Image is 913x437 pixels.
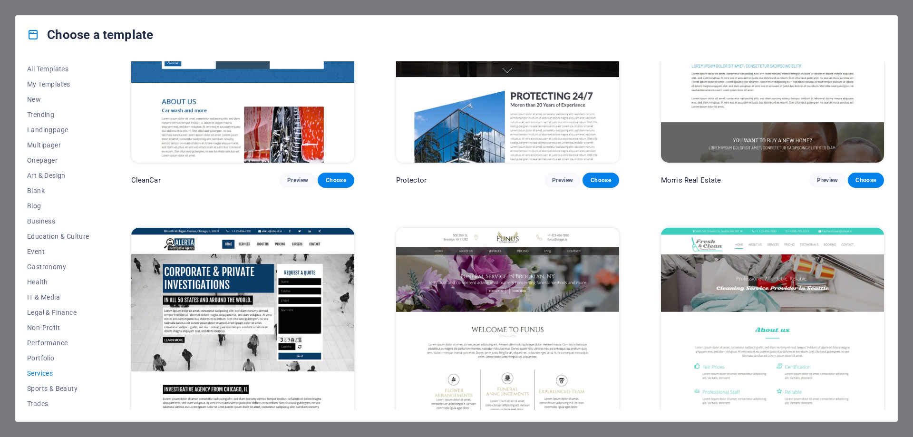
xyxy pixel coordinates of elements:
span: Non-Profit [27,324,89,331]
button: Legal & Finance [27,305,89,320]
span: Legal & Finance [27,309,89,316]
span: Art & Design [27,172,89,179]
span: My Templates [27,80,89,88]
button: Trades [27,396,89,411]
span: Event [27,248,89,255]
button: Performance [27,335,89,350]
button: My Templates [27,77,89,92]
span: Landingpage [27,126,89,134]
button: Health [27,274,89,290]
button: IT & Media [27,290,89,305]
span: Gastronomy [27,263,89,271]
button: Preview [809,173,845,188]
button: Art & Design [27,168,89,183]
span: Business [27,217,89,225]
button: Multipager [27,137,89,153]
span: Performance [27,339,89,347]
button: Preview [544,173,581,188]
span: Education & Culture [27,233,89,240]
button: Sports & Beauty [27,381,89,396]
span: Choose [325,176,346,184]
span: Preview [287,176,308,184]
button: All Templates [27,61,89,77]
span: Preview [552,176,573,184]
button: Business [27,214,89,229]
button: Choose [848,173,884,188]
span: Blank [27,187,89,194]
button: Event [27,244,89,259]
button: Gastronomy [27,259,89,274]
img: Funus [396,228,619,433]
h4: Choose a template [27,27,153,42]
span: Blog [27,202,89,210]
button: Non-Profit [27,320,89,335]
span: All Templates [27,65,89,73]
span: Preview [817,176,838,184]
span: Health [27,278,89,286]
button: Blog [27,198,89,214]
span: IT & Media [27,293,89,301]
span: Portfolio [27,354,89,362]
span: New [27,96,89,103]
button: Choose [583,173,619,188]
img: Alerta [131,228,354,433]
button: Onepager [27,153,89,168]
button: Trending [27,107,89,122]
span: Choose [855,176,876,184]
p: Morris Real Estate [661,175,721,185]
span: Trades [27,400,89,408]
span: Trending [27,111,89,118]
button: New [27,92,89,107]
span: Services [27,369,89,377]
button: Services [27,366,89,381]
button: Education & Culture [27,229,89,244]
button: Portfolio [27,350,89,366]
span: Choose [590,176,611,184]
button: Landingpage [27,122,89,137]
span: Onepager [27,156,89,164]
button: Preview [280,173,316,188]
span: Multipager [27,141,89,149]
button: Choose [318,173,354,188]
p: Protector [396,175,427,185]
p: CleanCar [131,175,161,185]
button: Blank [27,183,89,198]
img: Fresh&Clean [661,228,884,433]
span: Sports & Beauty [27,385,89,392]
